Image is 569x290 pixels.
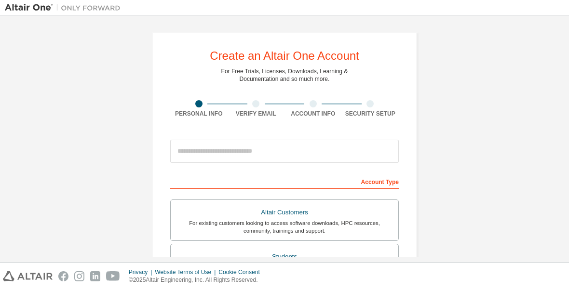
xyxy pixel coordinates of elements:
div: Cookie Consent [218,268,265,276]
div: Account Type [170,173,399,189]
img: youtube.svg [106,271,120,281]
div: Privacy [129,268,155,276]
div: For Free Trials, Licenses, Downloads, Learning & Documentation and so much more. [221,67,348,83]
img: altair_logo.svg [3,271,53,281]
img: Altair One [5,3,125,13]
div: Students [176,250,393,264]
div: Altair Customers [176,206,393,219]
img: facebook.svg [58,271,68,281]
div: Security Setup [342,110,399,118]
div: Website Terms of Use [155,268,218,276]
img: instagram.svg [74,271,84,281]
div: Create an Altair One Account [210,50,359,62]
div: Account Info [284,110,342,118]
div: Personal Info [170,110,228,118]
img: linkedin.svg [90,271,100,281]
div: Verify Email [228,110,285,118]
div: For existing customers looking to access software downloads, HPC resources, community, trainings ... [176,219,393,235]
p: © 2025 Altair Engineering, Inc. All Rights Reserved. [129,276,266,284]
